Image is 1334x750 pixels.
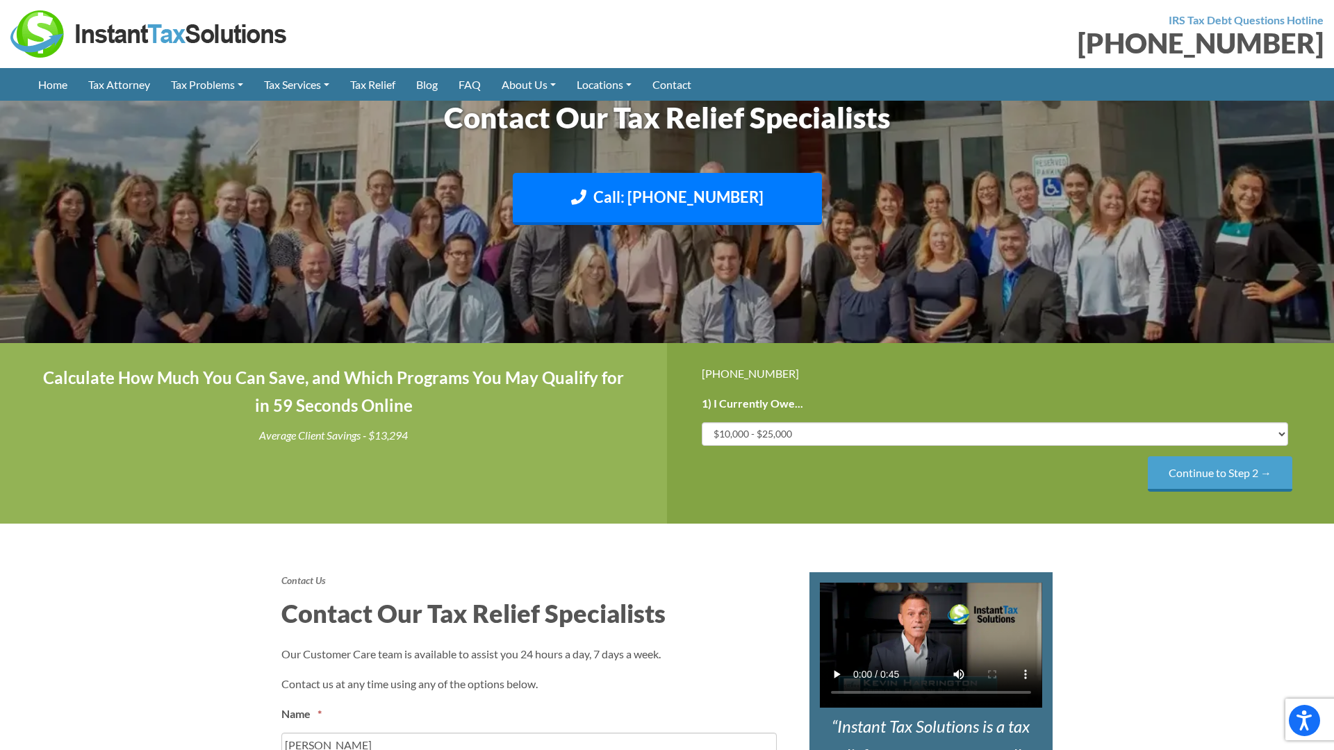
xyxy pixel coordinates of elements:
[566,68,642,101] a: Locations
[281,674,789,693] p: Contact us at any time using any of the options below.
[160,68,254,101] a: Tax Problems
[254,68,340,101] a: Tax Services
[35,364,632,421] h4: Calculate How Much You Can Save, and Which Programs You May Qualify for in 59 Seconds Online
[448,68,491,101] a: FAQ
[340,68,406,101] a: Tax Relief
[406,68,448,101] a: Blog
[677,29,1324,57] div: [PHONE_NUMBER]
[513,173,822,225] a: Call: [PHONE_NUMBER]
[78,68,160,101] a: Tax Attorney
[281,596,789,631] h2: Contact Our Tax Relief Specialists
[281,97,1053,138] h1: Contact Our Tax Relief Specialists
[1148,456,1292,492] input: Continue to Step 2 →
[259,428,408,442] i: Average Client Savings - $13,294
[10,26,288,39] a: Instant Tax Solutions Logo
[281,574,326,586] strong: Contact Us
[491,68,566,101] a: About Us
[642,68,702,101] a: Contact
[28,68,78,101] a: Home
[702,397,803,411] label: 1) I Currently Owe...
[281,707,322,722] label: Name
[702,364,1299,383] div: [PHONE_NUMBER]
[10,10,288,58] img: Instant Tax Solutions Logo
[1169,13,1324,26] strong: IRS Tax Debt Questions Hotline
[281,644,789,663] p: Our Customer Care team is available to assist you 24 hours a day, 7 days a week.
